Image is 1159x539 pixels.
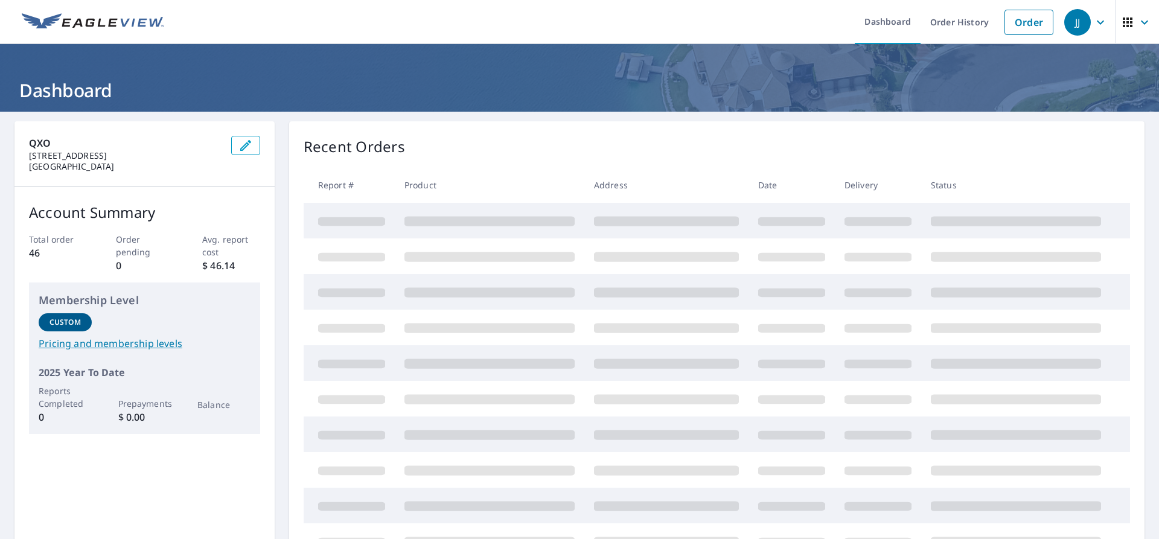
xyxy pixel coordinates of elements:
[1004,10,1053,35] a: Order
[39,336,251,351] a: Pricing and membership levels
[29,150,222,161] p: [STREET_ADDRESS]
[395,167,584,203] th: Product
[202,258,260,273] p: $ 46.14
[304,136,405,158] p: Recent Orders
[14,78,1145,103] h1: Dashboard
[29,202,260,223] p: Account Summary
[22,13,164,31] img: EV Logo
[116,233,174,258] p: Order pending
[118,397,171,410] p: Prepayments
[921,167,1111,203] th: Status
[29,136,222,150] p: QXO
[197,398,251,411] p: Balance
[749,167,835,203] th: Date
[29,161,222,172] p: [GEOGRAPHIC_DATA]
[39,365,251,380] p: 2025 Year To Date
[29,233,87,246] p: Total order
[584,167,749,203] th: Address
[116,258,174,273] p: 0
[1064,9,1091,36] div: JJ
[39,410,92,424] p: 0
[304,167,395,203] th: Report #
[835,167,921,203] th: Delivery
[39,292,251,308] p: Membership Level
[49,317,81,328] p: Custom
[118,410,171,424] p: $ 0.00
[202,233,260,258] p: Avg. report cost
[39,384,92,410] p: Reports Completed
[29,246,87,260] p: 46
